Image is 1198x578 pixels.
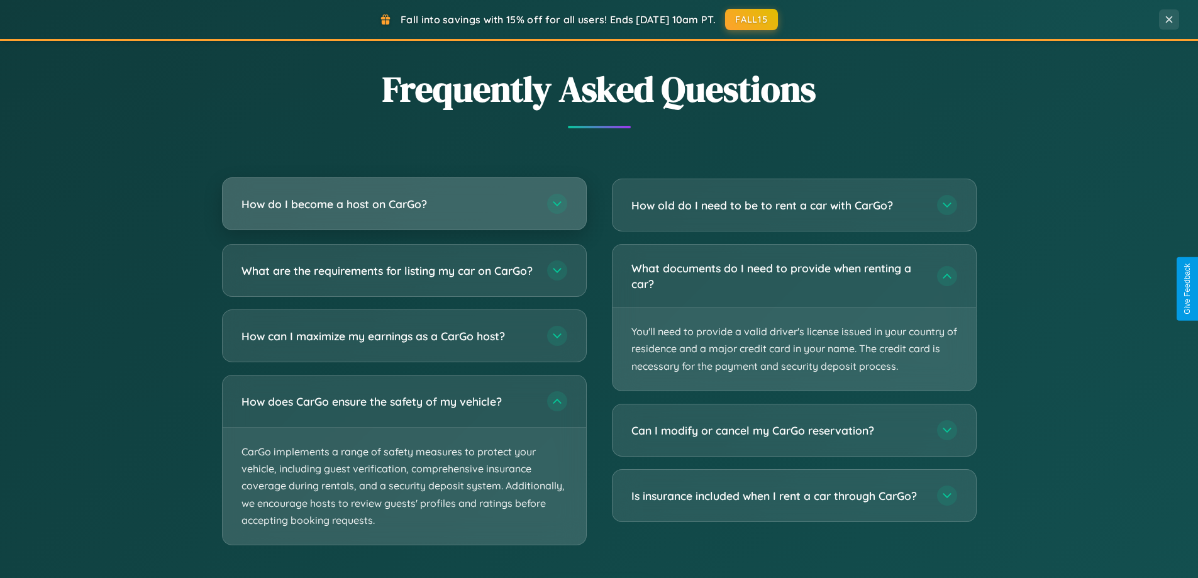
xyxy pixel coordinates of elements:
[401,13,716,26] span: Fall into savings with 15% off for all users! Ends [DATE] 10am PT.
[631,423,924,438] h3: Can I modify or cancel my CarGo reservation?
[241,263,535,279] h3: What are the requirements for listing my car on CarGo?
[223,428,586,545] p: CarGo implements a range of safety measures to protect your vehicle, including guest verification...
[241,328,535,344] h3: How can I maximize my earnings as a CarGo host?
[631,488,924,504] h3: Is insurance included when I rent a car through CarGo?
[631,197,924,213] h3: How old do I need to be to rent a car with CarGo?
[1183,264,1192,314] div: Give Feedback
[725,9,778,30] button: FALL15
[222,65,977,113] h2: Frequently Asked Questions
[613,308,976,391] p: You'll need to provide a valid driver's license issued in your country of residence and a major c...
[241,394,535,409] h3: How does CarGo ensure the safety of my vehicle?
[631,260,924,291] h3: What documents do I need to provide when renting a car?
[241,196,535,212] h3: How do I become a host on CarGo?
